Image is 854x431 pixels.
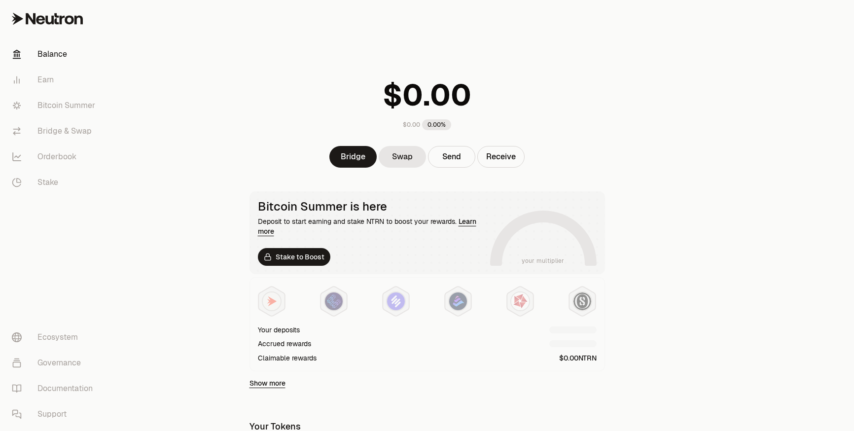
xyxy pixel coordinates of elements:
a: Support [4,401,107,427]
a: Ecosystem [4,324,107,350]
span: your multiplier [522,256,565,266]
a: Balance [4,41,107,67]
a: Bridge [329,146,377,168]
a: Documentation [4,376,107,401]
img: Bedrock Diamonds [449,292,467,310]
img: EtherFi Points [325,292,343,310]
a: Governance [4,350,107,376]
div: Your deposits [258,325,300,335]
div: Deposit to start earning and stake NTRN to boost your rewards. [258,216,486,236]
a: Earn [4,67,107,93]
div: Claimable rewards [258,353,317,363]
a: Orderbook [4,144,107,170]
img: NTRN [263,292,281,310]
a: Show more [249,378,285,388]
a: Swap [379,146,426,168]
img: Mars Fragments [511,292,529,310]
img: Structured Points [573,292,591,310]
a: Bitcoin Summer [4,93,107,118]
a: Bridge & Swap [4,118,107,144]
a: Stake to Boost [258,248,330,266]
img: Solv Points [387,292,405,310]
div: Accrued rewards [258,339,311,349]
div: $0.00 [403,121,420,129]
div: 0.00% [422,119,451,130]
button: Send [428,146,475,168]
a: Stake [4,170,107,195]
div: Bitcoin Summer is here [258,200,486,214]
button: Receive [477,146,525,168]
